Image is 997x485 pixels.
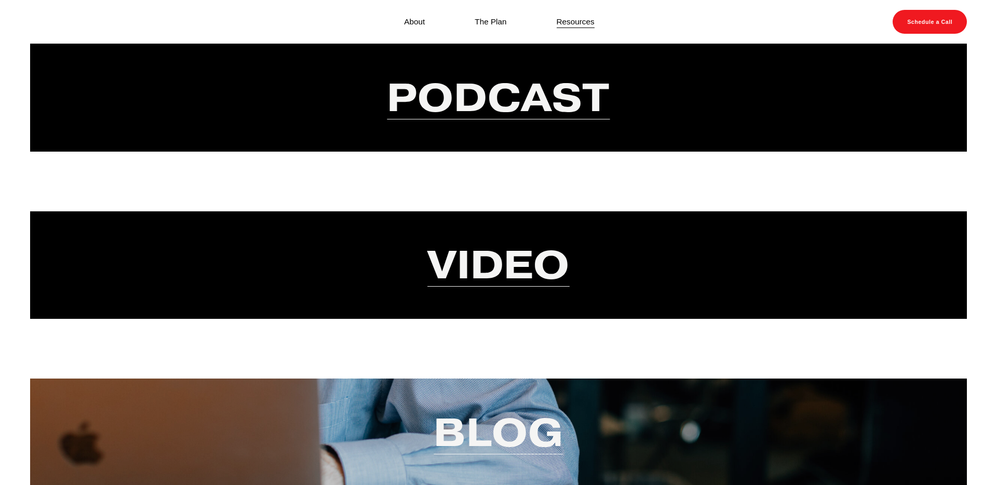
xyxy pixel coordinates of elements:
[404,15,425,29] a: About
[30,10,97,34] img: Discover Blind Spots
[557,15,595,29] a: Resources
[434,407,563,457] a: Blog
[427,239,570,290] a: Video
[893,10,967,34] a: Schedule a Call
[475,15,506,29] a: The Plan
[387,72,610,123] a: Podcast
